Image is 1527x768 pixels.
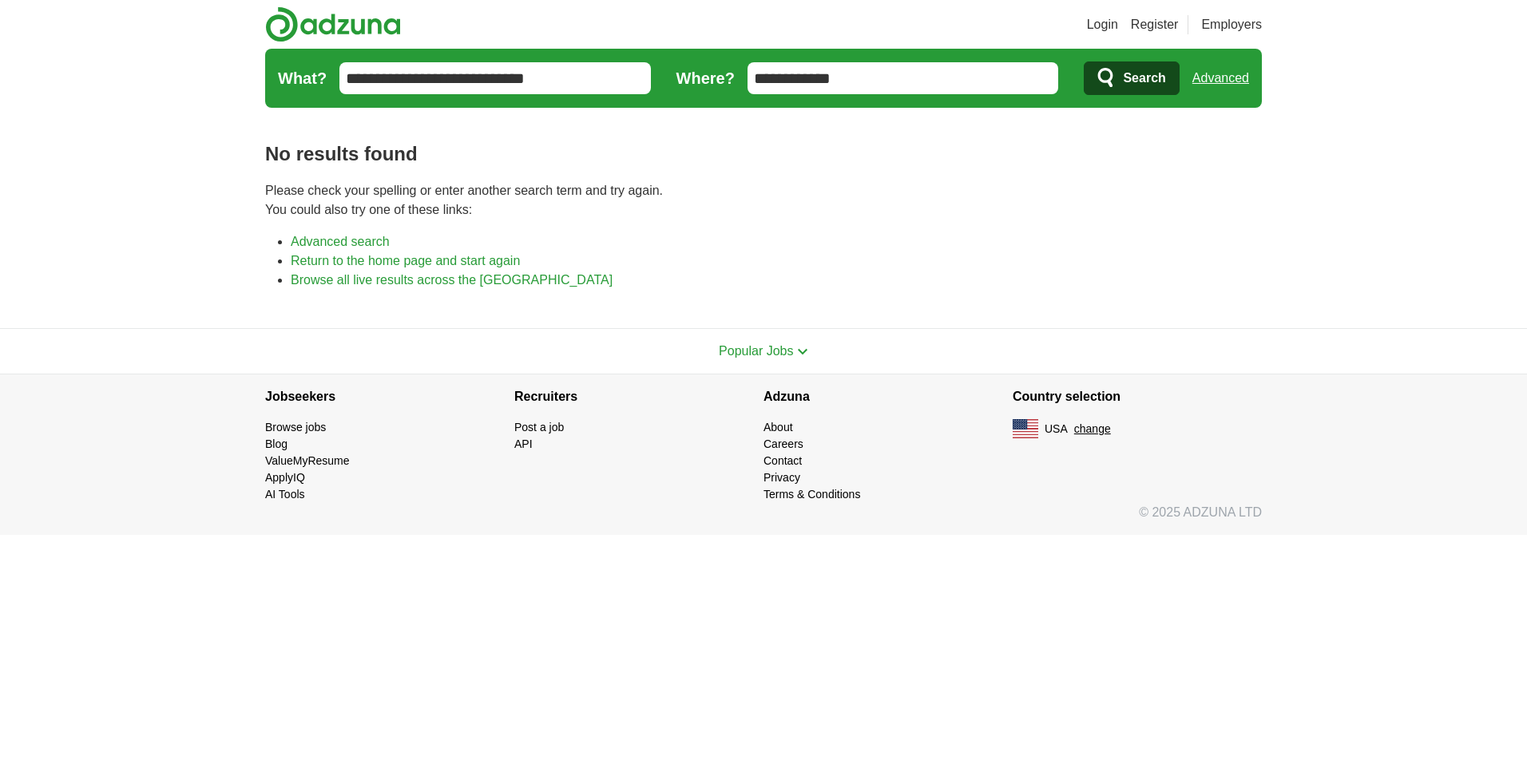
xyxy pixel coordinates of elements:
[291,273,613,287] a: Browse all live results across the [GEOGRAPHIC_DATA]
[291,254,520,267] a: Return to the home page and start again
[265,140,1262,168] h1: No results found
[797,348,808,355] img: toggle icon
[265,471,305,484] a: ApplyIQ
[763,471,800,484] a: Privacy
[676,66,735,90] label: Where?
[719,344,793,358] span: Popular Jobs
[514,421,564,433] a: Post a job
[514,437,533,450] a: API
[1045,421,1068,437] span: USA
[1087,15,1118,34] a: Login
[265,421,326,433] a: Browse jobs
[1013,374,1262,419] h4: Country selection
[1084,61,1179,95] button: Search
[265,454,350,467] a: ValueMyResume
[1131,15,1179,34] a: Register
[278,66,327,90] label: What?
[1074,421,1111,437] button: change
[265,6,401,42] img: Adzuna logo
[1123,62,1165,94] span: Search
[763,437,803,450] a: Careers
[265,437,288,450] a: Blog
[1013,419,1038,438] img: US flag
[763,454,802,467] a: Contact
[1192,62,1249,94] a: Advanced
[1201,15,1262,34] a: Employers
[291,235,390,248] a: Advanced search
[265,181,1262,220] p: Please check your spelling or enter another search term and try again. You could also try one of ...
[252,503,1275,535] div: © 2025 ADZUNA LTD
[265,488,305,501] a: AI Tools
[763,488,860,501] a: Terms & Conditions
[763,421,793,433] a: About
